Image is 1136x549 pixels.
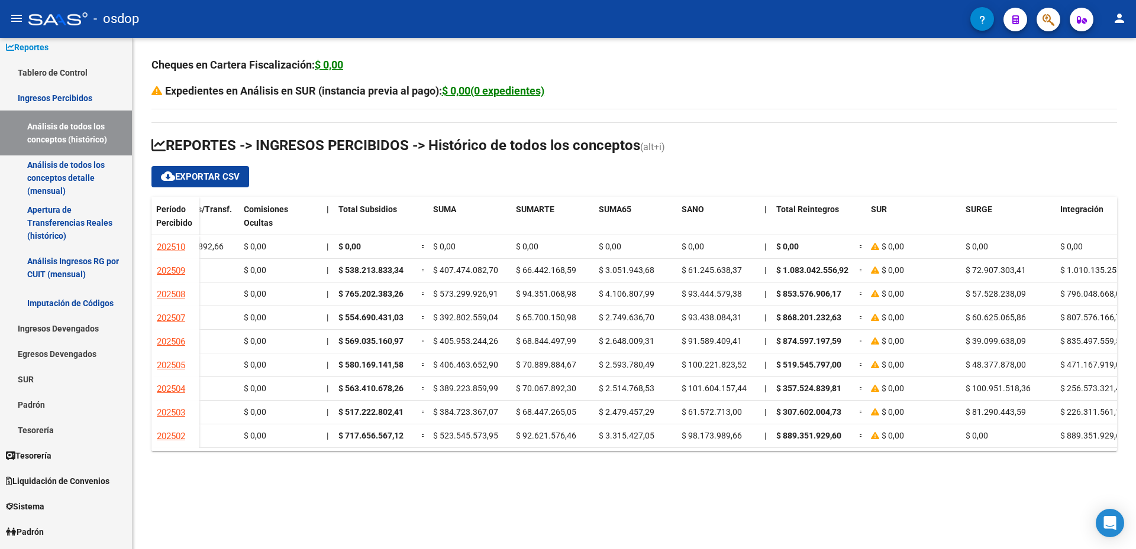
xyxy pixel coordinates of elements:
datatable-header-cell: SUMARTE [511,197,594,246]
span: SUMA65 [599,204,631,214]
span: $ 0,00 [244,407,266,417]
span: 202508 [157,289,185,300]
span: $ 60.625.065,86 [966,313,1026,322]
span: = [421,289,426,298]
span: $ 101.604.157,44 [682,384,747,393]
div: $ 0,00(0 expedientes) [442,83,544,99]
span: = [421,360,426,369]
span: Sistema [6,500,44,513]
span: | [327,384,328,393]
span: $ 72.907.303,41 [966,265,1026,275]
span: | [327,265,328,275]
span: $ 471.167.919,00 [1060,360,1125,369]
span: $ 61.245.638,37 [682,265,742,275]
span: $ 4.106.807,99 [599,289,654,298]
span: 202509 [157,265,185,276]
span: $ 68.447.265,05 [516,407,576,417]
span: Liquidación de Convenios [6,475,109,488]
span: | [764,289,766,298]
span: $ 2.648.009,31 [599,336,654,346]
span: $ 2.479.457,29 [599,407,654,417]
span: = [859,336,864,346]
span: Padrón [6,525,44,538]
span: SURGE [966,204,992,214]
span: $ 68.844.497,99 [516,336,576,346]
span: $ 517.222.802,41 [338,407,404,417]
strong: Expedientes en Análisis en SUR (instancia previa al pago): [165,85,544,97]
span: $ 0,00 [682,242,704,251]
span: Reportes [6,41,49,54]
span: $ 226.311.561,14 [1060,407,1125,417]
span: | [764,431,766,440]
span: $ 807.576.166,77 [1060,313,1125,322]
span: 202503 [157,407,185,418]
span: $ 100.221.823,52 [682,360,747,369]
datatable-header-cell: | [322,197,334,246]
span: $ 307.602.004,73 [776,407,841,417]
span: $ 100.951.518,36 [966,384,1031,393]
span: REPORTES -> INGRESOS PERCIBIDOS -> Histórico de todos los conceptos [151,137,640,154]
span: $ 2.749.636,70 [599,313,654,322]
span: $ 519.545.797,00 [776,360,841,369]
span: $ 48.377.878,00 [966,360,1026,369]
span: $ 796.048.668,08 [1060,289,1125,298]
datatable-header-cell: SUMA65 [594,197,677,246]
span: $ 0,00 [338,242,361,251]
datatable-header-cell: Total Reintegros [772,197,854,246]
span: Total Reintegros [776,204,839,214]
span: $ 554.690.431,03 [338,313,404,322]
span: | [764,407,766,417]
span: = [421,265,426,275]
span: $ 405.953.244,26 [433,336,498,346]
span: SUMARTE [516,204,554,214]
span: $ 94.351.068,98 [516,289,576,298]
span: = [421,431,426,440]
span: = [859,384,864,393]
span: $ 0,00 [244,431,266,440]
span: $ 91.589.409,41 [682,336,742,346]
span: $ 580.169.141,58 [338,360,404,369]
span: $ 765.202.383,26 [338,289,404,298]
span: $ 3.051.943,68 [599,265,654,275]
span: | [327,289,328,298]
datatable-header-cell: SUMA [428,197,511,246]
span: 202504 [157,384,185,394]
span: $ 835.497.559,50 [1060,336,1125,346]
span: = [421,407,426,417]
span: $ 0,00 [882,431,904,440]
span: $ 357.524.839,81 [776,384,841,393]
span: | [327,407,328,417]
span: $ 93.444.579,38 [682,289,742,298]
datatable-header-cell: | [760,197,772,246]
span: Integración [1060,204,1103,214]
span: $ 2.514.768,53 [599,384,654,393]
span: $ 61.572.713,00 [682,407,742,417]
span: = [859,289,864,298]
span: $ 0,00 [882,265,904,275]
span: = [859,431,864,440]
span: $ 0,00 [882,407,904,417]
span: $ 70.067.892,30 [516,384,576,393]
span: $ 389.223.859,99 [433,384,498,393]
span: | [327,336,328,346]
span: $ 0,00 [882,384,904,393]
span: $ 0,00 [244,265,266,275]
span: $ 81.290.443,59 [966,407,1026,417]
span: $ 407.474.082,70 [433,265,498,275]
span: $ 853.576.906,17 [776,289,841,298]
span: 202505 [157,360,185,371]
span: $ 538.213.833,34 [338,265,404,275]
span: = [421,313,426,322]
span: $ 256.573.321,45 [1060,384,1125,393]
div: $ 0,00 [315,57,343,73]
span: = [859,313,864,322]
span: 202510 [157,242,185,252]
span: $ 0,00 [776,242,799,251]
span: $ 0,00 [244,313,266,322]
span: = [421,384,426,393]
span: $ 874.597.197,59 [776,336,841,346]
span: $ 1.083.042.556,92 [776,265,848,275]
span: | [327,431,328,440]
span: $ 0,00 [966,431,988,440]
span: Exportar CSV [161,171,240,182]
